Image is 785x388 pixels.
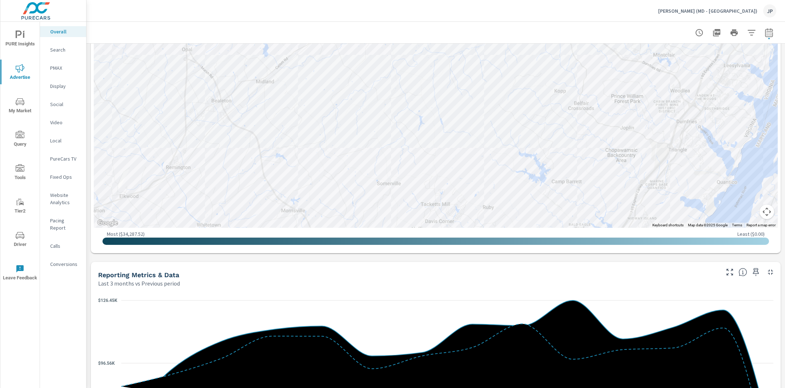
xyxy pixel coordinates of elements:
[658,8,757,14] p: [PERSON_NAME] (MD - [GEOGRAPHIC_DATA])
[40,44,86,55] div: Search
[98,361,115,366] text: $96.56K
[3,131,37,149] span: Query
[3,264,37,282] span: Leave Feedback
[738,268,747,276] span: Understand performance data overtime and see how metrics compare to each other.
[744,25,759,40] button: Apply Filters
[3,97,37,115] span: My Market
[40,241,86,251] div: Calls
[765,266,776,278] button: Minimize Widget
[3,31,37,48] span: PURE Insights
[750,266,762,278] span: Save this to your personalized report
[96,218,120,228] a: Open this area in Google Maps (opens a new window)
[96,218,120,228] img: Google
[50,28,80,35] p: Overall
[737,231,765,237] p: Least ( $0.00 )
[727,25,741,40] button: Print Report
[724,266,736,278] button: Make Fullscreen
[98,298,117,303] text: $126.45K
[40,215,86,233] div: Pacing Report
[3,164,37,182] span: Tools
[652,223,684,228] button: Keyboard shortcuts
[50,155,80,162] p: PureCars TV
[98,271,179,279] h5: Reporting Metrics & Data
[3,64,37,82] span: Advertise
[50,260,80,268] p: Conversions
[40,99,86,110] div: Social
[107,231,145,237] p: Most ( $34,287.52 )
[50,82,80,90] p: Display
[732,223,742,227] a: Terms (opens in new tab)
[50,119,80,126] p: Video
[50,191,80,206] p: Website Analytics
[50,64,80,72] p: PMAX
[760,205,774,219] button: Map camera controls
[763,4,776,17] div: JP
[688,223,728,227] span: Map data ©2025 Google
[40,171,86,182] div: Fixed Ops
[709,25,724,40] button: "Export Report to PDF"
[0,22,40,289] div: nav menu
[50,137,80,144] p: Local
[40,117,86,128] div: Video
[50,242,80,250] p: Calls
[40,190,86,208] div: Website Analytics
[50,101,80,108] p: Social
[746,223,776,227] a: Report a map error
[40,135,86,146] div: Local
[3,198,37,215] span: Tier2
[50,173,80,181] p: Fixed Ops
[3,231,37,249] span: Driver
[50,46,80,53] p: Search
[40,62,86,73] div: PMAX
[40,153,86,164] div: PureCars TV
[50,217,80,231] p: Pacing Report
[40,259,86,270] div: Conversions
[98,279,180,288] p: Last 3 months vs Previous period
[40,81,86,92] div: Display
[40,26,86,37] div: Overall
